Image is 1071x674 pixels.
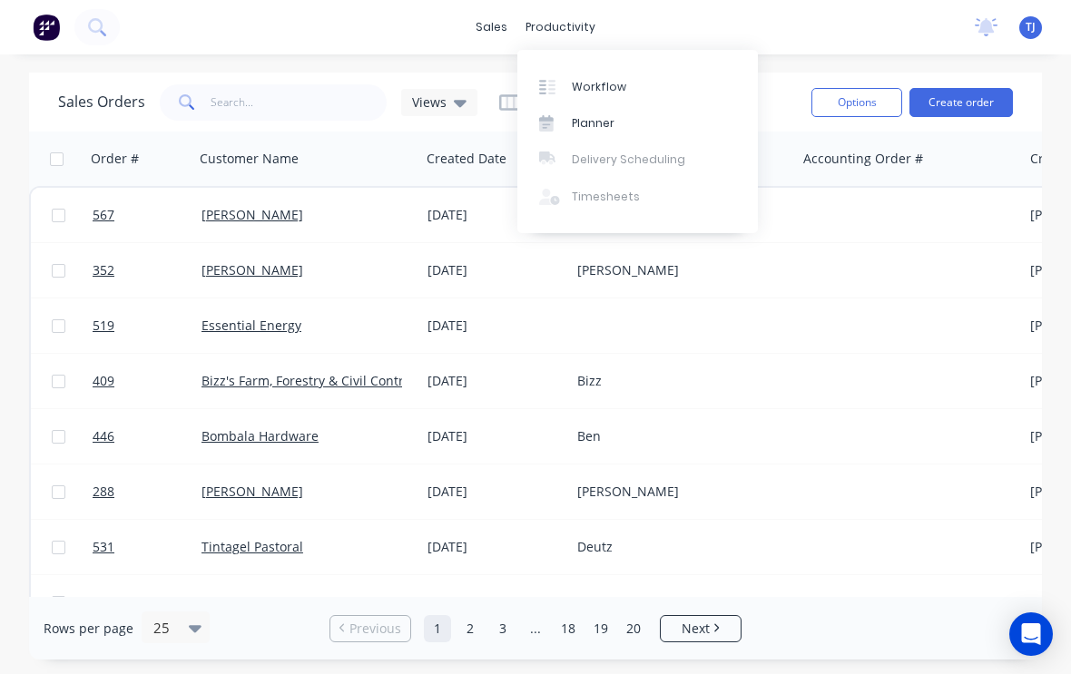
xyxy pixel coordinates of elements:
a: 288 [93,464,201,519]
a: Tintagel Pastoral [201,538,303,555]
div: [DATE] [427,483,563,501]
button: Options [811,88,902,117]
a: 531 [93,520,201,574]
span: 570 [93,593,114,611]
a: [PERSON_NAME] [201,261,303,278]
a: Planner [517,105,758,142]
span: TJ [1026,19,1036,35]
div: productivity [516,14,604,41]
ul: Pagination [322,615,749,642]
div: [DATE] [427,593,563,611]
img: Factory [33,14,60,41]
a: Essential Energy [201,317,301,334]
span: 288 [93,483,114,501]
a: Page 20 [620,615,647,642]
a: 352 [93,243,201,298]
span: Rows per page [44,620,133,638]
button: Create order [909,88,1013,117]
a: Jump forward [522,615,549,642]
a: 409 [93,354,201,408]
a: [PERSON_NAME] [201,206,303,223]
div: [PERSON_NAME] [577,593,779,611]
div: Open Intercom Messenger [1009,612,1053,656]
a: Next page [661,620,741,638]
a: Page 1 is your current page [424,615,451,642]
span: Previous [349,620,401,638]
div: Order # [91,150,139,168]
div: Deutz [577,538,779,556]
input: Search... [211,84,388,121]
div: Ben [577,427,779,445]
span: 446 [93,427,114,445]
div: [PERSON_NAME] [577,261,779,279]
div: Accounting Order # [803,150,923,168]
a: Page 19 [587,615,614,642]
div: [DATE] [427,538,563,556]
a: Page 2 [457,615,484,642]
span: Next [682,620,710,638]
div: [DATE] [427,427,563,445]
span: 409 [93,372,114,390]
a: 570 [93,575,201,630]
div: [PERSON_NAME] [577,483,779,501]
div: Bizz [577,372,779,390]
a: 567 [93,188,201,242]
div: Customer Name [200,150,299,168]
div: sales [467,14,516,41]
a: Page 18 [555,615,582,642]
div: Created Date [427,150,506,168]
a: Page 3 [489,615,516,642]
div: [DATE] [427,317,563,335]
span: Views [412,93,447,112]
div: [DATE] [427,372,563,390]
a: Bizz's Farm, Forestry & Civil Contracting Pty Ltd [201,372,486,389]
span: 567 [93,206,114,224]
div: Workflow [572,79,626,95]
div: Planner [572,115,614,132]
a: [PERSON_NAME] [201,593,303,611]
a: Bombala Hardware [201,427,319,444]
span: 352 [93,261,114,279]
a: Workflow [517,68,758,104]
a: 519 [93,298,201,353]
span: 519 [93,317,114,335]
a: Previous page [330,620,410,638]
span: 531 [93,538,114,556]
h1: Sales Orders [58,93,145,111]
a: [PERSON_NAME] [201,483,303,500]
a: 446 [93,409,201,464]
div: [DATE] [427,261,563,279]
div: [DATE] [427,206,563,224]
